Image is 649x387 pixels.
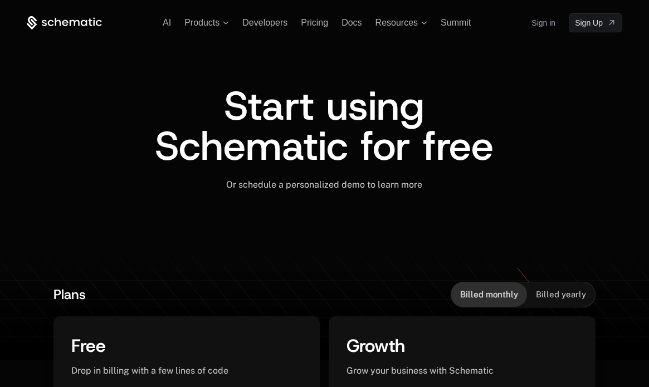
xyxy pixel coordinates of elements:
a: Sign in [531,14,555,32]
span: Resources [375,18,418,28]
span: Billed monthly [460,289,518,300]
span: Drop in billing with a few lines of code [71,365,228,376]
span: Growth [347,334,405,357]
span: Start using Schematic for free [155,79,494,173]
span: Or schedule a personalized demo to learn more [226,179,422,190]
span: Products [184,18,219,28]
a: [object Object] [569,13,622,32]
a: Summit [441,18,471,27]
span: Free [71,334,106,357]
a: AI [163,18,171,27]
span: Sign Up [575,17,603,28]
span: Plans [53,286,86,303]
a: Docs [341,18,362,27]
span: Billed yearly [536,289,586,300]
span: Grow your business with Schematic [347,365,494,376]
a: Developers [242,18,287,27]
a: Pricing [301,18,328,27]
